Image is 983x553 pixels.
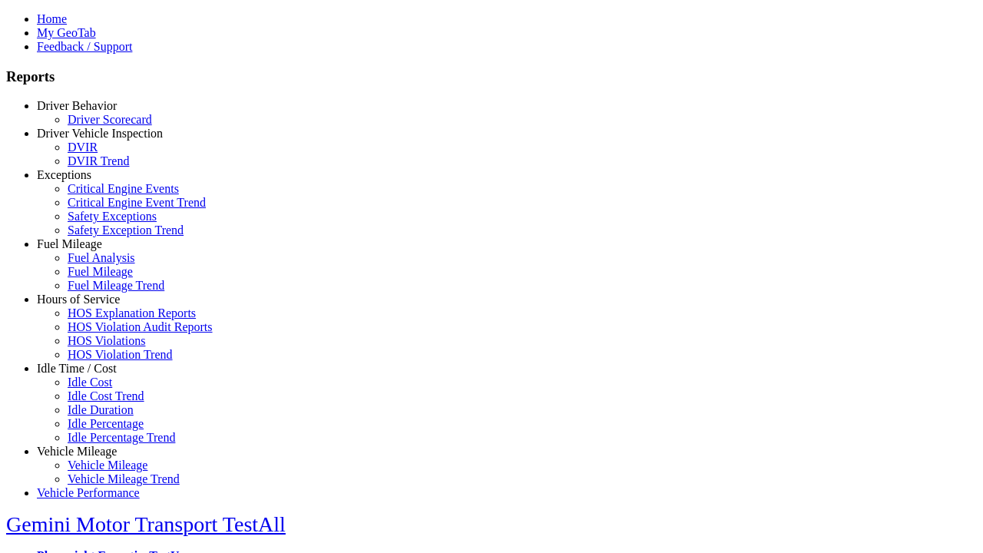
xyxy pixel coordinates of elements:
[68,306,196,320] a: HOS Explanation Reports
[37,293,120,306] a: Hours of Service
[68,224,184,237] a: Safety Exception Trend
[68,389,144,402] a: Idle Cost Trend
[68,279,164,292] a: Fuel Mileage Trend
[68,417,144,430] a: Idle Percentage
[68,459,147,472] a: Vehicle Mileage
[68,431,175,444] a: Idle Percentage Trend
[68,334,145,347] a: HOS Violations
[68,196,206,209] a: Critical Engine Event Trend
[37,237,102,250] a: Fuel Mileage
[68,472,180,485] a: Vehicle Mileage Trend
[68,251,135,264] a: Fuel Analysis
[68,320,213,333] a: HOS Violation Audit Reports
[68,210,157,223] a: Safety Exceptions
[68,182,179,195] a: Critical Engine Events
[68,265,133,278] a: Fuel Mileage
[37,486,140,499] a: Vehicle Performance
[37,99,117,112] a: Driver Behavior
[68,113,152,126] a: Driver Scorecard
[37,445,117,458] a: Vehicle Mileage
[6,68,977,85] h3: Reports
[37,168,91,181] a: Exceptions
[68,376,112,389] a: Idle Cost
[37,12,67,25] a: Home
[68,348,173,361] a: HOS Violation Trend
[37,362,117,375] a: Idle Time / Cost
[68,403,134,416] a: Idle Duration
[37,40,132,53] a: Feedback / Support
[6,512,286,536] a: Gemini Motor Transport TestAll
[68,141,98,154] a: DVIR
[37,26,96,39] a: My GeoTab
[37,127,163,140] a: Driver Vehicle Inspection
[68,154,129,167] a: DVIR Trend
